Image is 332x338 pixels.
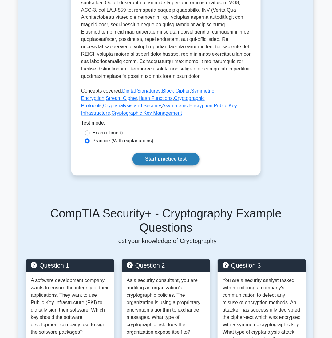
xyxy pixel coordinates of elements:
[31,277,109,336] p: A software development company wants to ensure the integrity of their applications. They want to ...
[26,207,306,235] h5: CompTIA Security+ - Cryptography Example Questions
[103,103,161,109] a: Cryptanalysis and Security
[81,88,251,120] p: Concepts covered: , , , , , , , , ,
[81,103,237,116] a: Public Key Infrastructure
[139,96,173,101] a: Hash Functions
[106,96,137,101] a: Stream Cipher
[127,277,205,336] p: As a security consultant, you are auditing an organization's cryptographic policies. The organiza...
[127,262,205,269] h5: Question 2
[162,103,213,109] a: Asymmetric Encryption
[31,262,109,269] h5: Question 1
[92,137,153,145] label: Practice (With explanations)
[223,262,301,269] h5: Question 3
[162,89,190,94] a: Block Cipher
[132,153,199,166] a: Start practice test
[81,89,214,101] a: Symmetric Encryption
[112,111,182,116] a: Cryptographic Key Management
[26,237,306,245] p: Test your knowledge of Cryptography
[81,120,251,129] div: Test mode:
[122,89,160,94] a: Digital Signatures
[92,129,123,137] label: Exam (Timed)
[81,96,205,109] a: Cryptographic Protocols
